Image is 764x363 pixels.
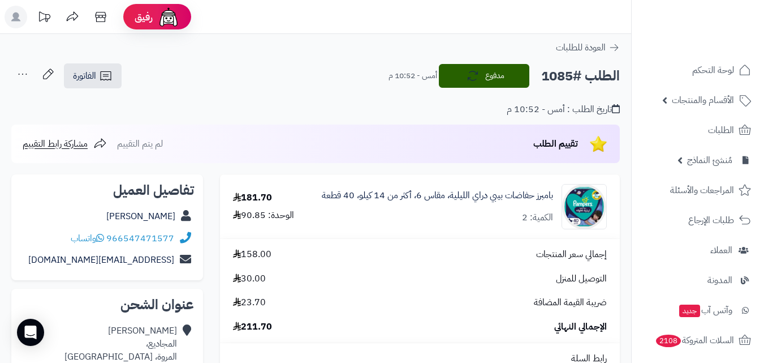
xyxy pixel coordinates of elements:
a: طلبات الإرجاع [638,207,757,234]
span: المراجعات والأسئلة [670,182,734,198]
a: [EMAIL_ADDRESS][DOMAIN_NAME] [28,253,174,267]
span: لم يتم التقييم [117,137,163,151]
img: 6838d1b5f853eb4e8085743ee9456bd1094-90x90.jpeg [562,184,606,229]
span: طلبات الإرجاع [688,212,734,228]
img: ai-face.png [157,6,180,28]
a: واتساب [71,232,104,245]
span: الطلبات [708,122,734,138]
a: بامبرز حفاضات بيبي دراي الليلية، مقاس 6، أكثر من 14 كيلو، 40 قطعة [322,189,553,202]
span: السلات المتروكة [655,332,734,348]
div: الوحدة: 90.85 [233,209,294,222]
small: أمس - 10:52 م [389,70,437,82]
span: إجمالي سعر المنتجات [536,248,607,261]
span: مُنشئ النماذج [687,152,732,168]
span: رفيق [135,10,153,24]
span: ضريبة القيمة المضافة [534,296,607,309]
a: [PERSON_NAME] [106,210,175,223]
span: العملاء [710,242,732,258]
span: 158.00 [233,248,271,261]
div: تاريخ الطلب : أمس - 10:52 م [507,103,620,116]
h2: الطلب #1085 [541,65,620,88]
a: الفاتورة [64,63,122,88]
span: الإجمالي النهائي [554,321,607,334]
span: 211.70 [233,321,272,334]
a: المراجعات والأسئلة [638,177,757,204]
span: جديد [679,305,700,317]
div: Open Intercom Messenger [17,319,44,346]
span: لوحة التحكم [692,62,734,78]
h2: عنوان الشحن [20,298,194,311]
span: مشاركة رابط التقييم [23,137,88,151]
span: وآتس آب [678,302,732,318]
a: وآتس آبجديد [638,297,757,324]
span: الفاتورة [73,69,96,83]
a: المدونة [638,267,757,294]
button: مدفوع [439,64,529,88]
span: تقييم الطلب [533,137,578,151]
a: العودة للطلبات [556,41,620,54]
span: العودة للطلبات [556,41,606,54]
a: مشاركة رابط التقييم [23,137,107,151]
span: المدونة [707,272,732,288]
a: لوحة التحكم [638,57,757,84]
div: الكمية: 2 [522,211,553,224]
span: 23.70 [233,296,266,309]
img: logo-2.png [687,28,753,52]
span: 30.00 [233,272,266,285]
span: التوصيل للمنزل [556,272,607,285]
a: العملاء [638,237,757,264]
a: السلات المتروكة2108 [638,327,757,354]
span: 2108 [656,335,681,347]
a: 966547471577 [106,232,174,245]
a: تحديثات المنصة [30,6,58,31]
span: الأقسام والمنتجات [672,92,734,108]
h2: تفاصيل العميل [20,183,194,197]
div: 181.70 [233,191,272,204]
a: الطلبات [638,117,757,144]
